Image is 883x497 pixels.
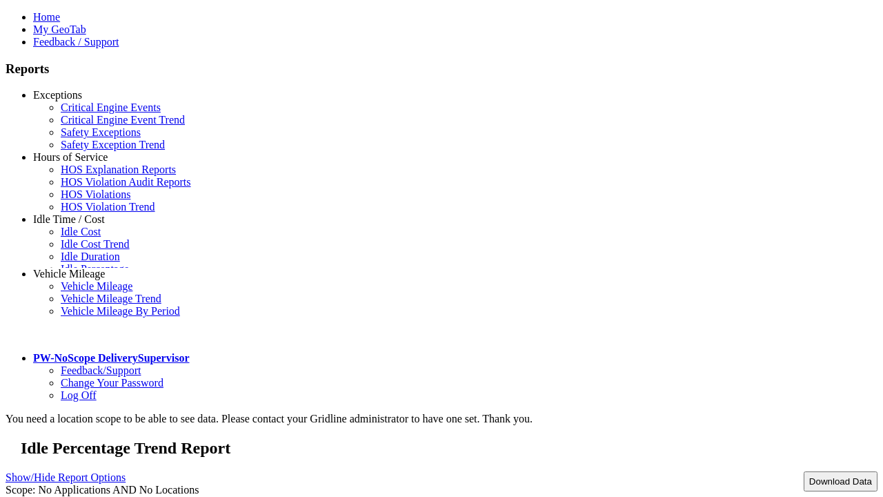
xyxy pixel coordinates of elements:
[33,352,189,364] a: PW-NoScope DeliverySupervisor
[6,413,877,425] div: You need a location scope to be able to see data. Please contact your Gridline administrator to h...
[21,439,877,458] h2: Idle Percentage Trend Report
[61,188,130,200] a: HOS Violations
[61,126,141,138] a: Safety Exceptions
[61,226,101,237] a: Idle Cost
[61,164,176,175] a: HOS Explanation Reports
[6,468,126,487] a: Show/Hide Report Options
[61,263,129,275] a: Idle Percentage
[61,364,141,376] a: Feedback/Support
[6,61,877,77] h3: Reports
[33,11,60,23] a: Home
[61,251,120,262] a: Idle Duration
[33,151,108,163] a: Hours of Service
[6,484,199,496] span: Scope: No Applications AND No Locations
[61,114,185,126] a: Critical Engine Event Trend
[61,176,191,188] a: HOS Violation Audit Reports
[61,280,132,292] a: Vehicle Mileage
[61,305,180,317] a: Vehicle Mileage By Period
[61,139,165,150] a: Safety Exception Trend
[33,268,105,280] a: Vehicle Mileage
[33,23,86,35] a: My GeoTab
[61,101,161,113] a: Critical Engine Events
[33,89,82,101] a: Exceptions
[804,471,877,491] button: Download Data
[61,377,163,389] a: Change Your Password
[33,213,105,225] a: Idle Time / Cost
[33,36,119,48] a: Feedback / Support
[61,238,130,250] a: Idle Cost Trend
[61,389,97,401] a: Log Off
[61,293,161,304] a: Vehicle Mileage Trend
[61,201,155,213] a: HOS Violation Trend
